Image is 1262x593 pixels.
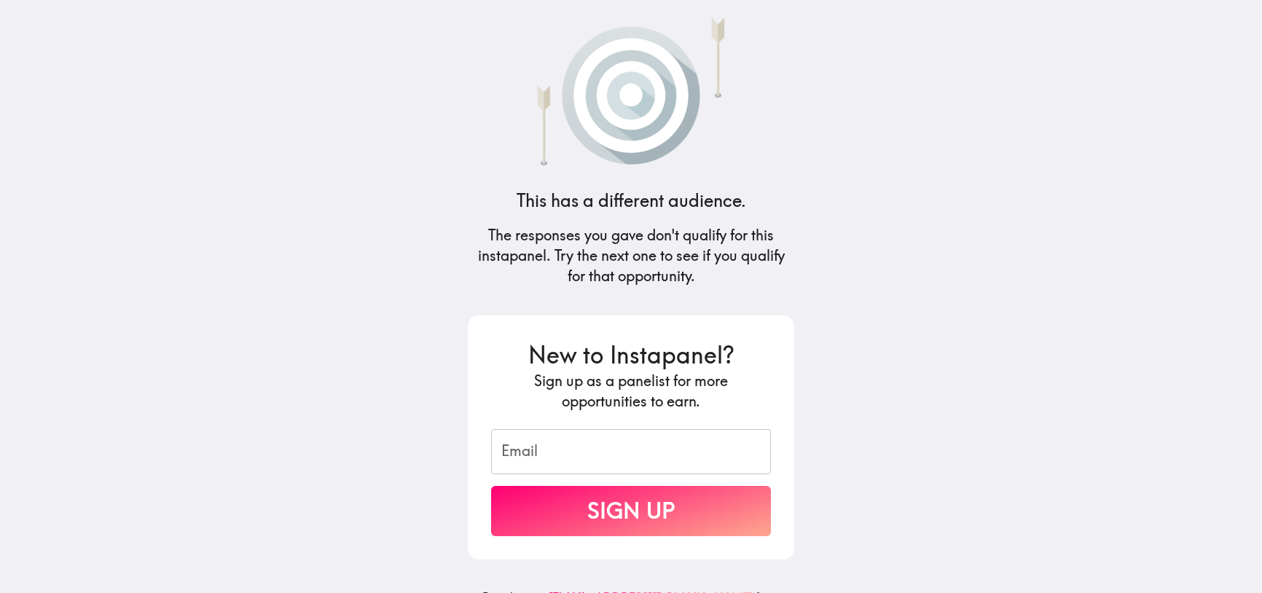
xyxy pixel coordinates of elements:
[468,225,794,286] h5: The responses you gave don't qualify for this instapanel. Try the next one to see if you qualify ...
[491,339,771,372] h3: New to Instapanel?
[517,189,746,213] h4: This has a different audience.
[491,486,771,536] button: Sign Up
[491,371,771,412] h5: Sign up as a panelist for more opportunities to earn.
[501,12,761,165] img: Arrows that have missed a target.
